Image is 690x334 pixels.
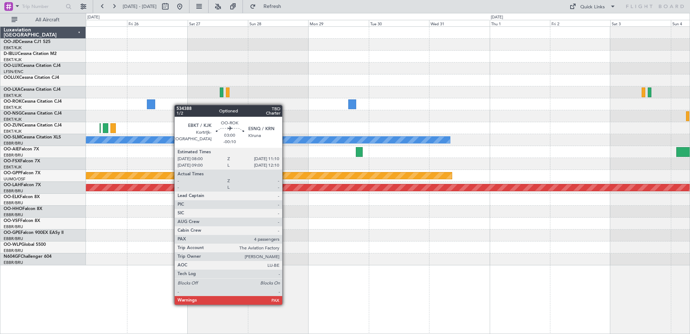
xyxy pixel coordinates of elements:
button: Refresh [246,1,290,12]
span: OO-LAH [4,183,21,187]
div: Sun 28 [248,20,308,26]
a: OO-LUXCessna Citation CJ4 [4,64,61,68]
span: OO-ZUN [4,123,22,128]
a: EBKT/KJK [4,105,22,110]
span: OO-FSX [4,159,20,163]
span: OO-JID [4,40,19,44]
span: N604GF [4,254,21,259]
a: EBBR/BRU [4,200,23,206]
a: OO-JIDCessna CJ1 525 [4,40,51,44]
div: Tue 30 [369,20,429,26]
div: Wed 31 [429,20,489,26]
a: OO-AIEFalcon 7X [4,147,39,151]
a: EBKT/KJK [4,117,22,122]
span: OO-GPP [4,171,21,175]
span: Refresh [257,4,288,9]
a: OO-VSFFalcon 8X [4,219,40,223]
span: OO-AIE [4,147,19,151]
a: EBKT/KJK [4,164,22,170]
span: OO-VSF [4,219,20,223]
a: OO-HHOFalcon 8X [4,207,42,211]
span: [DATE] - [DATE] [123,3,157,10]
a: EBKT/KJK [4,45,22,51]
div: Sat 27 [188,20,248,26]
a: OO-FSXFalcon 7X [4,159,40,163]
a: EBBR/BRU [4,153,23,158]
a: UUMO/OSF [4,176,25,182]
a: EBBR/BRU [4,188,23,194]
a: N604GFChallenger 604 [4,254,52,259]
a: OO-ZUNCessna Citation CJ4 [4,123,62,128]
span: OO-SLM [4,135,21,140]
div: Fri 2 [550,20,610,26]
a: OOLUXCessna Citation CJ4 [4,76,59,80]
a: EBBR/BRU [4,248,23,253]
span: OO-LUX [4,64,21,68]
a: OO-GPPFalcon 7X [4,171,40,175]
span: D-IBLU [4,52,18,56]
span: OO-ELK [4,195,20,199]
a: OO-SLMCessna Citation XLS [4,135,61,140]
a: OO-WLPGlobal 5500 [4,243,46,247]
span: OOLUX [4,76,19,80]
a: OO-ELKFalcon 8X [4,195,40,199]
button: All Aircraft [8,14,78,26]
a: EBKT/KJK [4,93,22,98]
div: Thu 25 [67,20,127,26]
a: EBBR/BRU [4,260,23,265]
span: OO-ROK [4,99,22,104]
span: OO-WLP [4,243,21,247]
a: EBBR/BRU [4,141,23,146]
div: [DATE] [87,14,100,21]
a: OO-NSGCessna Citation CJ4 [4,111,62,116]
div: Thu 1 [490,20,550,26]
span: OO-LXA [4,87,21,92]
span: OO-NSG [4,111,22,116]
a: EBKT/KJK [4,129,22,134]
a: OO-LAHFalcon 7X [4,183,41,187]
span: OO-GPE [4,231,21,235]
a: D-IBLUCessna Citation M2 [4,52,57,56]
div: Mon 29 [308,20,368,26]
a: EBBR/BRU [4,212,23,218]
a: OO-ROKCessna Citation CJ4 [4,99,62,104]
span: All Aircraft [19,17,76,22]
a: LFSN/ENC [4,69,23,74]
div: Sat 3 [610,20,671,26]
a: EBKT/KJK [4,57,22,63]
a: EBBR/BRU [4,224,23,230]
a: EBBR/BRU [4,236,23,241]
input: Trip Number [22,1,64,12]
div: Quick Links [580,4,605,11]
div: Fri 26 [127,20,187,26]
button: Quick Links [566,1,619,12]
a: OO-GPEFalcon 900EX EASy II [4,231,64,235]
div: [DATE] [491,14,503,21]
a: OO-LXACessna Citation CJ4 [4,87,61,92]
span: OO-HHO [4,207,22,211]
